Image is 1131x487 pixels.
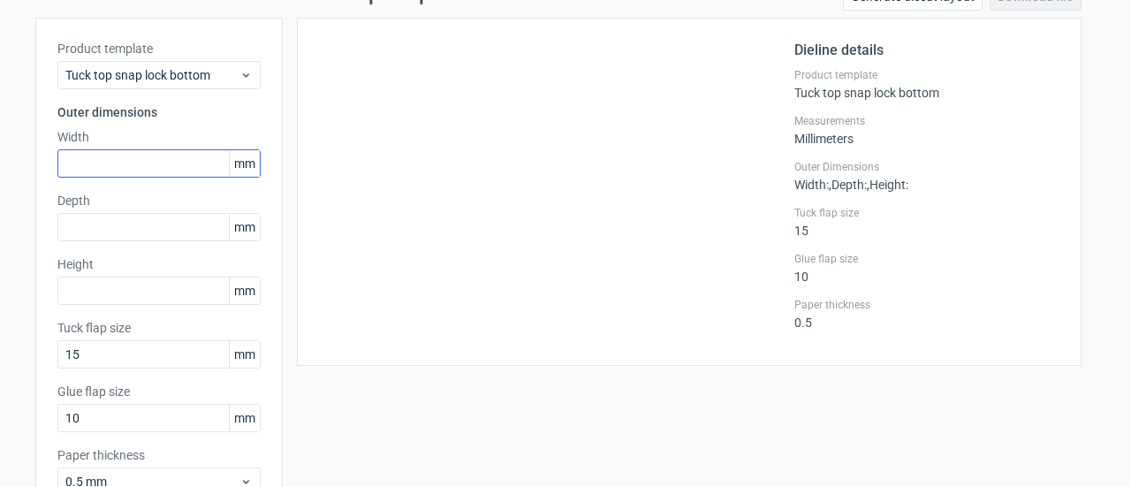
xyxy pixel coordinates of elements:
[57,319,261,337] label: Tuck flap size
[229,278,260,304] span: mm
[229,214,260,240] span: mm
[794,68,1059,100] div: Tuck top snap lock bottom
[794,160,1059,174] label: Outer Dimensions
[229,150,260,177] span: mm
[794,68,1059,82] label: Product template
[57,40,261,57] label: Product template
[57,446,261,464] label: Paper thickness
[794,178,829,192] span: Width :
[57,128,261,146] label: Width
[57,103,261,121] h3: Outer dimensions
[794,114,1059,128] label: Measurements
[794,298,1059,312] label: Paper thickness
[794,252,1059,266] label: Glue flap size
[794,252,1059,284] div: 10
[794,114,1059,146] div: Millimeters
[794,206,1059,220] label: Tuck flap size
[794,298,1059,330] div: 0.5
[867,178,908,192] span: , Height :
[794,40,1059,61] h2: Dieline details
[57,383,261,400] label: Glue flap size
[57,192,261,209] label: Depth
[794,206,1059,238] div: 15
[57,255,261,273] label: Height
[65,66,239,84] span: Tuck top snap lock bottom
[229,405,260,431] span: mm
[829,178,867,192] span: , Depth :
[229,341,260,368] span: mm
